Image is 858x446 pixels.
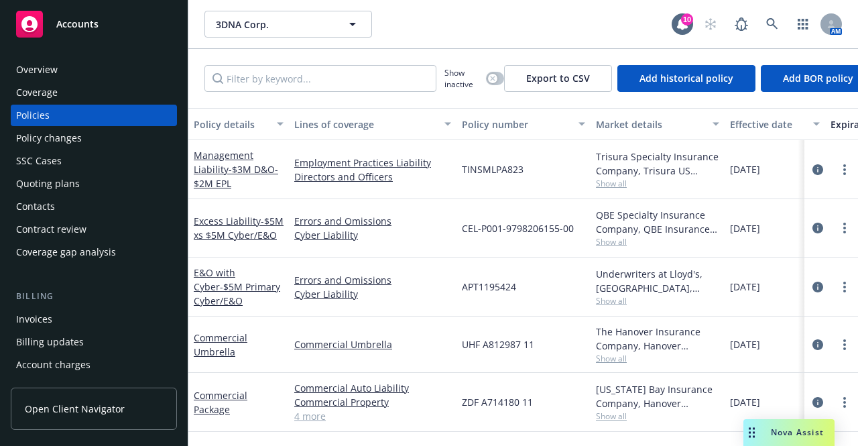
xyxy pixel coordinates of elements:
a: more [837,337,853,353]
a: Search [759,11,786,38]
a: more [837,279,853,295]
a: Report a Bug [728,11,755,38]
a: Employment Practices Liability [294,156,451,170]
span: [DATE] [730,280,760,294]
span: [DATE] [730,395,760,409]
a: circleInformation [810,337,826,353]
button: 3DNA Corp. [204,11,372,38]
span: [DATE] [730,162,760,176]
a: circleInformation [810,220,826,236]
div: Billing updates [16,331,84,353]
button: Export to CSV [504,65,612,92]
div: [US_STATE] Bay Insurance Company, Hanover Insurance Group [596,382,719,410]
div: Effective date [730,117,805,131]
div: Billing [11,290,177,303]
div: Underwriters at Lloyd's, [GEOGRAPHIC_DATA], Lloyd's of [GEOGRAPHIC_DATA], Ambridge Partners LLC, ... [596,267,719,295]
a: Commercial Umbrella [194,331,247,358]
button: Effective date [725,108,825,140]
span: TINSMLPA823 [462,162,524,176]
span: Open Client Navigator [25,402,125,416]
span: 3DNA Corp. [216,17,332,32]
div: Policies [16,105,50,126]
span: - $3M D&O- $2M EPL [194,163,278,190]
div: Policy changes [16,127,82,149]
a: Management Liability [194,149,278,190]
a: circleInformation [810,162,826,178]
a: more [837,394,853,410]
div: Drag to move [743,419,760,446]
span: [DATE] [730,221,760,235]
button: Market details [591,108,725,140]
a: Coverage gap analysis [11,241,177,263]
span: ZDF A714180 11 [462,395,533,409]
span: [DATE] [730,337,760,351]
a: more [837,220,853,236]
a: Policy changes [11,127,177,149]
a: Switch app [790,11,816,38]
a: Commercial Umbrella [294,337,451,351]
a: Coverage [11,82,177,103]
div: Quoting plans [16,173,80,194]
div: Invoices [16,309,52,330]
button: Policy details [188,108,289,140]
a: E&O with Cyber [194,266,280,307]
span: Show all [596,178,719,189]
a: circleInformation [810,279,826,295]
a: Overview [11,59,177,80]
a: circleInformation [810,394,826,410]
a: Contacts [11,196,177,217]
a: SSC Cases [11,150,177,172]
div: Coverage gap analysis [16,241,116,263]
a: Commercial Package [194,389,247,416]
span: UHF A812987 11 [462,337,534,351]
span: Show inactive [444,67,481,90]
div: Trisura Specialty Insurance Company, Trisura US Insurance Group, Socius Insurance Services, Inc. [596,150,719,178]
span: - $5M Primary Cyber/E&O [194,280,280,307]
span: Nova Assist [771,427,824,438]
span: Show all [596,410,719,422]
a: Directors and Officers [294,170,451,184]
span: Export to CSV [526,72,590,85]
span: Add BOR policy [783,72,853,85]
a: Accounts [11,5,177,43]
div: Contacts [16,196,55,217]
div: Policy number [462,117,570,131]
div: Account charges [16,354,90,376]
div: 10 [681,13,693,25]
div: Lines of coverage [294,117,436,131]
div: QBE Specialty Insurance Company, QBE Insurance Group, RT Specialty Insurance Services, LLC (RSG S... [596,208,719,236]
span: APT1195424 [462,280,516,294]
button: Add historical policy [617,65,755,92]
a: Errors and Omissions [294,214,451,228]
a: Billing updates [11,331,177,353]
div: The Hanover Insurance Company, Hanover Insurance Group [596,325,719,353]
span: Show all [596,295,719,306]
a: Commercial Property [294,395,451,409]
a: 4 more [294,409,451,423]
button: Lines of coverage [289,108,456,140]
span: Show all [596,236,719,247]
a: Commercial Auto Liability [294,381,451,395]
a: Cyber Liability [294,287,451,301]
a: Invoices [11,309,177,330]
a: Excess Liability [194,215,284,241]
span: Add historical policy [639,72,733,85]
a: Policies [11,105,177,126]
a: Errors and Omissions [294,273,451,287]
div: Coverage [16,82,58,103]
div: Overview [16,59,58,80]
span: Show all [596,353,719,364]
a: Quoting plans [11,173,177,194]
input: Filter by keyword... [204,65,436,92]
div: Market details [596,117,704,131]
a: Account charges [11,354,177,376]
a: Contract review [11,219,177,240]
a: more [837,162,853,178]
div: Contract review [16,219,86,240]
div: Policy details [194,117,269,131]
span: CEL-P001-9798206155-00 [462,221,574,235]
a: Cyber Liability [294,228,451,242]
a: Start snowing [697,11,724,38]
button: Nova Assist [743,419,835,446]
span: Accounts [56,19,99,30]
